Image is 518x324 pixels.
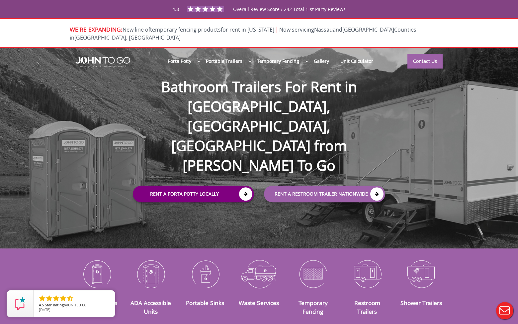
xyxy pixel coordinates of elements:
[400,299,442,307] a: Shower Trailers
[172,6,179,12] span: 4.8
[68,302,86,307] span: UNITED O.
[129,256,173,291] img: ADA-Accessible-Units-icon_N.png
[342,26,394,33] a: [GEOGRAPHIC_DATA]
[345,256,389,291] img: Restroom-Trailers-icon_N.png
[133,186,254,202] a: Rent a Porta Potty Locally
[39,303,110,308] span: by
[150,26,221,33] a: temporary fencing products
[291,256,335,291] img: Temporary-Fencing-cion_N.png
[200,54,248,68] a: Portable Trailers
[162,54,197,68] a: Porta Potty
[45,294,53,302] li: 
[274,25,278,34] span: |
[130,299,171,315] a: ADA Accessible Units
[233,6,346,26] span: Overall Review Score / 242 Total 1-st Party Reviews
[186,299,224,307] a: Portable Sinks
[299,299,328,315] a: Temporary Fencing
[38,294,46,302] li: 
[66,294,74,302] li: 
[74,34,181,41] a: [GEOGRAPHIC_DATA], [GEOGRAPHIC_DATA]
[239,299,279,307] a: Waste Services
[14,297,27,310] img: Review Rating
[251,54,305,68] a: Temporary Fencing
[399,256,443,291] img: Shower-Trailers-icon_N.png
[237,256,281,291] img: Waste-Services-icon_N.png
[308,54,335,68] a: Gallery
[491,297,518,324] button: Live Chat
[45,302,64,307] span: Star Rating
[335,54,379,68] a: Unit Calculator
[314,26,333,33] a: Nassau
[39,307,50,312] span: [DATE]
[183,256,227,291] img: Portable-Sinks-icon_N.png
[75,256,119,291] img: Portable-Toilets-icon_N.png
[70,25,123,33] span: WE'RE EXPANDING:
[75,57,130,68] img: JOHN to go
[59,294,67,302] li: 
[39,302,44,307] span: 4.5
[264,186,385,202] a: rent a RESTROOM TRAILER Nationwide
[354,299,380,315] a: Restroom Trailers
[407,54,443,69] a: Contact Us
[52,294,60,302] li: 
[70,26,416,42] span: New line of for rent in [US_STATE]
[126,55,392,175] h1: Bathroom Trailers For Rent in [GEOGRAPHIC_DATA], [GEOGRAPHIC_DATA], [GEOGRAPHIC_DATA] from [PERSO...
